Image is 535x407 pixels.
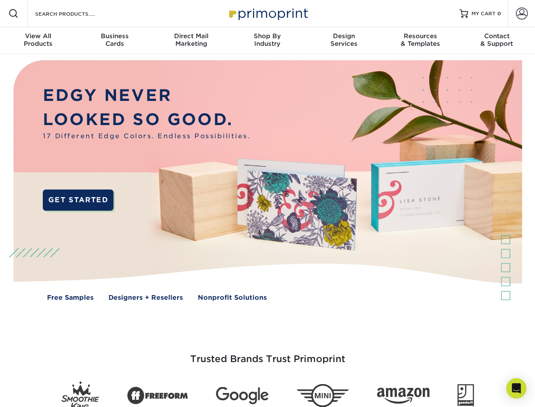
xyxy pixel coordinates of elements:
a: Nonprofit Solutions [198,293,267,303]
span: MY CART [471,10,496,17]
div: Industry [229,32,305,47]
img: Primoprint [225,4,310,22]
div: & Templates [382,32,458,47]
a: Direct MailMarketing [153,27,229,54]
span: Direct Mail [153,32,229,40]
span: Resources [382,32,458,40]
iframe: Google Customer Reviews [2,381,72,404]
div: Marketing [153,32,229,47]
img: Google [216,387,269,404]
div: Open Intercom Messenger [506,378,527,399]
a: Designers + Resellers [108,293,183,303]
div: & Support [459,32,535,47]
h3: Trusted Brands Trust Primoprint [20,333,516,375]
span: Business [76,32,152,40]
a: Shop ByIndustry [229,27,305,54]
img: Amazon [377,388,430,404]
span: 0 [497,11,501,17]
a: Resources& Templates [382,27,458,54]
a: BusinessCards [76,27,152,54]
a: Contact& Support [459,27,535,54]
p: EDGY NEVER [43,84,250,108]
a: DesignServices [306,27,382,54]
span: 17 Different Edge Colors. Endless Possibilities. [43,131,250,141]
a: Free Samples [47,293,94,303]
p: LOOKED SO GOOD. [43,108,250,132]
span: Shop By [229,32,305,40]
a: GET STARTED [43,190,114,211]
span: Design [306,32,382,40]
img: Goodwill [457,384,474,407]
input: SEARCH PRODUCTS..... [34,8,117,19]
div: Cards [76,32,152,47]
div: Services [306,32,382,47]
span: Contact [459,32,535,40]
